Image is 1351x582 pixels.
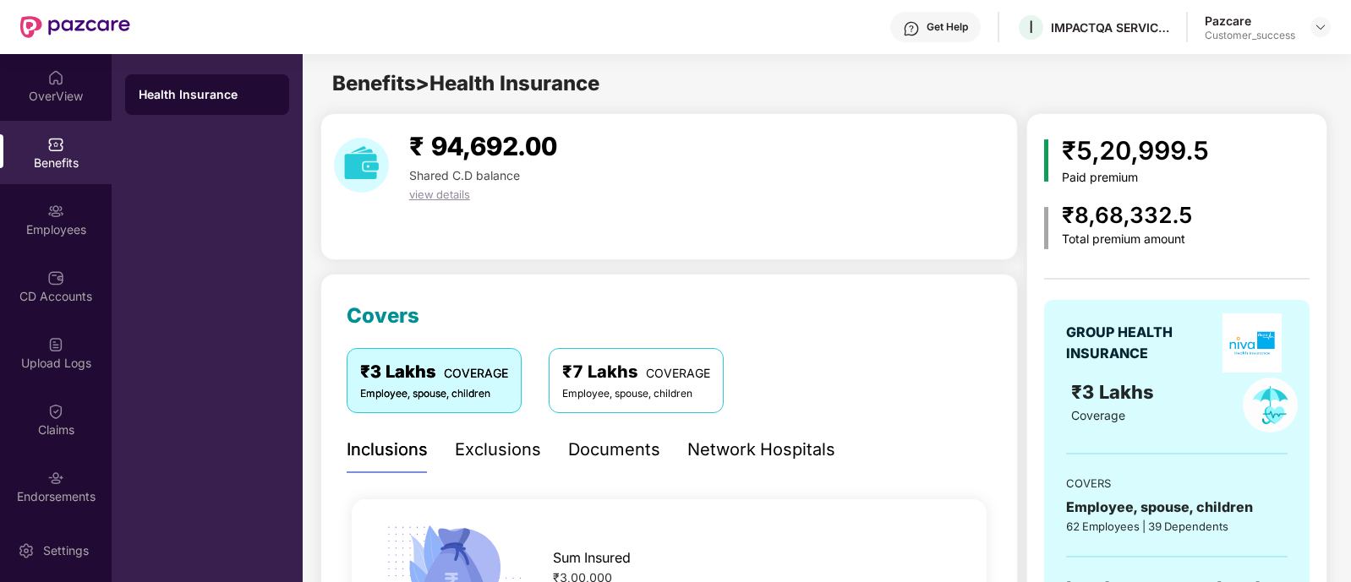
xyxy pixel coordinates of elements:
[903,20,920,37] img: svg+xml;base64,PHN2ZyBpZD0iSGVscC0zMngzMiIgeG1sbnM9Imh0dHA6Ly93d3cudzMub3JnLzIwMDAvc3ZnIiB3aWR0aD...
[360,386,508,402] div: Employee, spouse, children
[47,336,64,353] img: svg+xml;base64,PHN2ZyBpZD0iVXBsb2FkX0xvZ3MiIGRhdGEtbmFtZT0iVXBsb2FkIExvZ3MiIHhtbG5zPSJodHRwOi8vd3...
[1314,20,1327,34] img: svg+xml;base64,PHN2ZyBpZD0iRHJvcGRvd24tMzJ4MzIiIHhtbG5zPSJodHRwOi8vd3d3LnczLm9yZy8yMDAwL3N2ZyIgd2...
[409,131,557,161] span: ₹ 94,692.00
[568,437,660,463] div: Documents
[1066,322,1214,364] div: GROUP HEALTH INSURANCE
[1205,13,1295,29] div: Pazcare
[47,403,64,420] img: svg+xml;base64,PHN2ZyBpZD0iQ2xhaW0iIHhtbG5zPSJodHRwOi8vd3d3LnczLm9yZy8yMDAwL3N2ZyIgd2lkdGg9IjIwIi...
[1066,475,1288,492] div: COVERS
[409,188,470,201] span: view details
[1243,378,1298,432] img: policyIcon
[409,168,520,182] span: Shared C.D balance
[1051,19,1169,35] div: IMPACTQA SERVICES PRIVATE LIMITED
[1205,29,1295,42] div: Customer_success
[332,71,599,95] span: Benefits > Health Insurance
[1044,139,1048,182] img: icon
[1071,381,1159,403] span: ₹3 Lakhs
[1044,207,1048,249] img: icon
[47,136,64,153] img: svg+xml;base64,PHN2ZyBpZD0iQmVuZWZpdHMiIHhtbG5zPSJodHRwOi8vd3d3LnczLm9yZy8yMDAwL3N2ZyIgd2lkdGg9Ij...
[1066,497,1288,518] div: Employee, spouse, children
[47,203,64,220] img: svg+xml;base64,PHN2ZyBpZD0iRW1wbG95ZWVzIiB4bWxucz0iaHR0cDovL3d3dy53My5vcmcvMjAwMC9zdmciIHdpZHRoPS...
[1029,17,1033,37] span: I
[347,437,428,463] div: Inclusions
[47,269,64,286] img: svg+xml;base64,PHN2ZyBpZD0iQ0RfQWNjb3VudHMiIGRhdGEtbmFtZT0iQ0QgQWNjb3VudHMiIHhtbG5zPSJodHRwOi8vd3...
[562,386,710,402] div: Employee, spouse, children
[444,366,508,380] span: COVERAGE
[1062,131,1209,171] div: ₹5,20,999.5
[38,542,94,559] div: Settings
[927,20,968,34] div: Get Help
[646,366,710,380] span: COVERAGE
[18,542,35,559] img: svg+xml;base64,PHN2ZyBpZD0iU2V0dGluZy0yMHgyMCIgeG1sbnM9Imh0dHA6Ly93d3cudzMub3JnLzIwMDAvc3ZnIiB3aW...
[1222,313,1282,373] img: insurerLogo
[1071,408,1125,422] span: Coverage
[360,359,508,385] div: ₹3 Lakhs
[562,359,710,385] div: ₹7 Lakhs
[47,69,64,86] img: svg+xml;base64,PHN2ZyBpZD0iSG9tZSIgeG1sbnM9Imh0dHA6Ly93d3cudzMub3JnLzIwMDAvc3ZnIiB3aWR0aD0iMjAiIG...
[1062,232,1193,247] div: Total premium amount
[139,86,276,103] div: Health Insurance
[47,470,64,487] img: svg+xml;base64,PHN2ZyBpZD0iRW5kb3JzZW1lbnRzIiB4bWxucz0iaHR0cDovL3d3dy53My5vcmcvMjAwMC9zdmciIHdpZH...
[334,138,389,193] img: download
[553,547,631,568] span: Sum Insured
[20,16,130,38] img: New Pazcare Logo
[687,437,835,463] div: Network Hospitals
[455,437,541,463] div: Exclusions
[1066,518,1288,535] div: 62 Employees | 39 Dependents
[1062,199,1193,233] div: ₹8,68,332.5
[1062,171,1209,185] div: Paid premium
[347,303,419,328] span: Covers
